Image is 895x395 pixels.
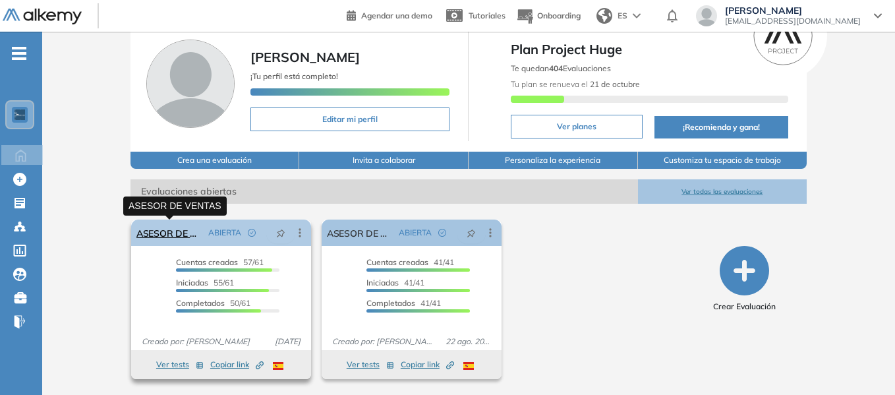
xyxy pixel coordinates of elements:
[549,63,563,73] b: 404
[713,246,776,313] button: Crear Evaluación
[347,357,394,373] button: Ver tests
[136,220,203,246] a: ASESOR DE VENTAS
[176,278,208,288] span: Iniciadas
[725,16,861,26] span: [EMAIL_ADDRESS][DOMAIN_NAME]
[250,49,360,65] span: [PERSON_NAME]
[176,257,238,267] span: Cuentas creadas
[327,336,440,348] span: Creado por: [PERSON_NAME]
[438,229,446,237] span: check-circle
[248,229,256,237] span: check-circle
[130,179,638,204] span: Evaluaciones abiertas
[511,40,788,59] span: Plan Project Huge
[463,362,474,370] img: ESP
[299,152,469,169] button: Invita a colaborar
[176,278,234,288] span: 55/61
[130,152,300,169] button: Crea una evaluación
[366,257,454,267] span: 41/41
[176,298,250,308] span: 50/61
[210,357,264,373] button: Copiar link
[176,257,264,267] span: 57/61
[266,222,295,243] button: pushpin
[176,298,225,308] span: Completados
[618,10,627,22] span: ES
[638,152,807,169] button: Customiza tu espacio de trabajo
[270,336,306,348] span: [DATE]
[123,197,227,216] div: ASESOR DE VENTAS
[250,71,338,81] span: ¡Tu perfil está completo!
[588,79,640,89] b: 21 de octubre
[516,2,581,30] button: Onboarding
[537,11,581,20] span: Onboarding
[596,8,612,24] img: world
[156,357,204,373] button: Ver tests
[511,63,611,73] span: Te quedan Evaluaciones
[401,359,454,371] span: Copiar link
[469,152,638,169] button: Personaliza la experiencia
[366,278,399,288] span: Iniciadas
[725,5,861,16] span: [PERSON_NAME]
[401,357,454,373] button: Copiar link
[361,11,432,20] span: Agendar una demo
[366,257,428,267] span: Cuentas creadas
[457,222,486,243] button: pushpin
[638,179,807,204] button: Ver todas las evaluaciones
[511,115,643,138] button: Ver planes
[366,298,415,308] span: Completados
[136,336,255,348] span: Creado por: [PERSON_NAME]
[633,13,641,18] img: arrow
[276,228,285,238] span: pushpin
[713,301,776,313] span: Crear Evaluación
[511,79,640,89] span: Tu plan se renueva el
[327,220,393,246] a: ASESOR DE VENTAS
[467,228,476,238] span: pushpin
[399,227,432,239] span: ABIERTA
[469,11,505,20] span: Tutoriales
[208,227,241,239] span: ABIERTA
[146,40,235,128] img: Foto de perfil
[366,278,424,288] span: 41/41
[273,362,283,370] img: ESP
[250,107,450,131] button: Editar mi perfil
[12,52,26,55] i: -
[3,9,82,25] img: Logo
[347,7,432,22] a: Agendar una demo
[440,336,496,348] span: 22 ago. 2025
[366,298,441,308] span: 41/41
[654,116,788,138] button: ¡Recomienda y gana!
[14,109,25,120] img: https://assets.alkemy.org/workspaces/1802/d452bae4-97f6-47ab-b3bf-1c40240bc960.jpg
[210,359,264,371] span: Copiar link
